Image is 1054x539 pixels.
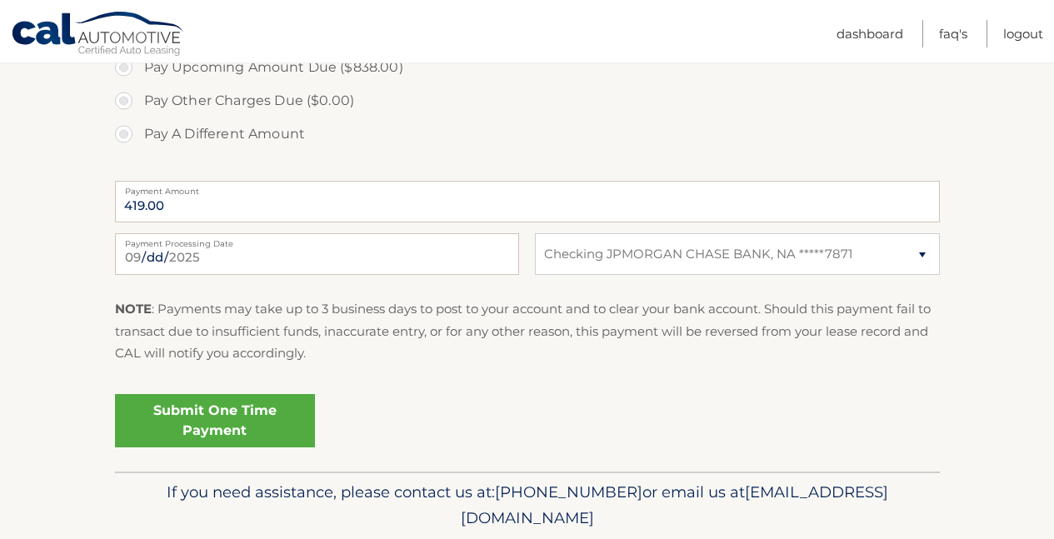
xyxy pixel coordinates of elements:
[115,394,315,447] a: Submit One Time Payment
[126,479,929,532] p: If you need assistance, please contact us at: or email us at
[115,301,152,317] strong: NOTE
[939,20,967,47] a: FAQ's
[115,233,519,275] input: Payment Date
[837,20,903,47] a: Dashboard
[1003,20,1043,47] a: Logout
[115,298,940,364] p: : Payments may take up to 3 business days to post to your account and to clear your bank account....
[115,181,940,222] input: Payment Amount
[495,482,642,502] span: [PHONE_NUMBER]
[115,181,940,194] label: Payment Amount
[115,117,940,151] label: Pay A Different Amount
[115,51,940,84] label: Pay Upcoming Amount Due ($838.00)
[11,11,186,59] a: Cal Automotive
[115,84,940,117] label: Pay Other Charges Due ($0.00)
[115,233,519,247] label: Payment Processing Date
